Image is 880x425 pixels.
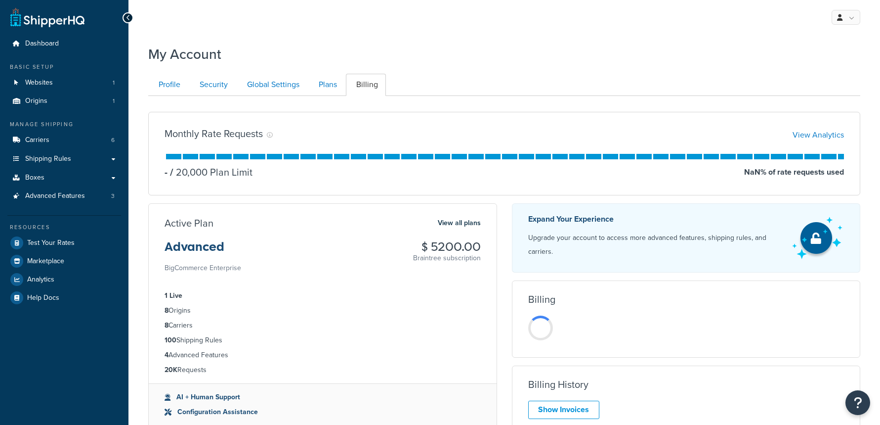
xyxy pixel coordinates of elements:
a: Analytics [7,271,121,288]
h3: Active Plan [165,218,213,229]
a: Plans [308,74,345,96]
span: Test Your Rates [27,239,75,247]
h3: $ 5200.00 [413,240,481,253]
span: Help Docs [27,294,59,302]
h1: My Account [148,45,221,64]
div: Resources [7,223,121,232]
small: BigCommerce Enterprise [165,263,241,273]
a: Websites 1 [7,74,121,92]
li: Advanced Features [7,187,121,205]
span: 1 [113,97,115,105]
a: View Analytics [793,129,844,141]
span: Dashboard [25,40,59,48]
li: Advanced Features [165,350,481,361]
li: Configuration Assistance [165,407,481,418]
a: Expand Your Experience Upgrade your account to access more advanced features, shipping rules, and... [512,203,861,273]
span: Analytics [27,276,54,284]
p: 20,000 Plan Limit [168,165,252,179]
a: Show Invoices [528,401,599,419]
span: 6 [111,136,115,144]
span: Advanced Features [25,192,85,200]
strong: 1 Live [165,290,182,301]
p: Expand Your Experience [528,212,784,226]
h3: Billing History [528,379,588,390]
h3: Billing [528,294,555,305]
li: Origins [7,92,121,110]
span: Carriers [25,136,49,144]
li: Carriers [165,320,481,331]
p: Braintree subscription [413,253,481,263]
button: Open Resource Center [845,390,870,415]
strong: 4 [165,350,168,360]
a: Billing [346,74,386,96]
li: Websites [7,74,121,92]
strong: 100 [165,335,176,345]
a: Shipping Rules [7,150,121,168]
a: Marketplace [7,252,121,270]
a: Advanced Features 3 [7,187,121,205]
span: 1 [113,79,115,87]
p: NaN % of rate requests used [744,165,844,179]
span: / [170,165,173,180]
a: Profile [148,74,188,96]
h3: Monthly Rate Requests [165,128,263,139]
strong: 8 [165,320,168,331]
li: AI + Human Support [165,392,481,403]
span: Shipping Rules [25,155,71,163]
a: Carriers 6 [7,131,121,149]
span: Marketplace [27,257,64,266]
a: Security [189,74,236,96]
span: 3 [111,192,115,200]
a: Origins 1 [7,92,121,110]
li: Origins [165,305,481,316]
a: Dashboard [7,35,121,53]
strong: 20K [165,365,177,375]
p: Upgrade your account to access more advanced features, shipping rules, and carriers. [528,231,784,259]
span: Boxes [25,174,44,182]
span: Origins [25,97,47,105]
a: Boxes [7,169,121,187]
h3: Advanced [165,240,241,261]
span: Websites [25,79,53,87]
p: - [165,165,168,179]
div: Basic Setup [7,63,121,71]
div: Manage Shipping [7,120,121,129]
li: Carriers [7,131,121,149]
a: Help Docs [7,289,121,307]
strong: 8 [165,305,168,316]
a: Global Settings [237,74,307,96]
li: Shipping Rules [165,335,481,346]
a: View all plans [438,217,481,230]
a: Test Your Rates [7,234,121,252]
a: ShipperHQ Home [10,7,84,27]
li: Requests [165,365,481,376]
